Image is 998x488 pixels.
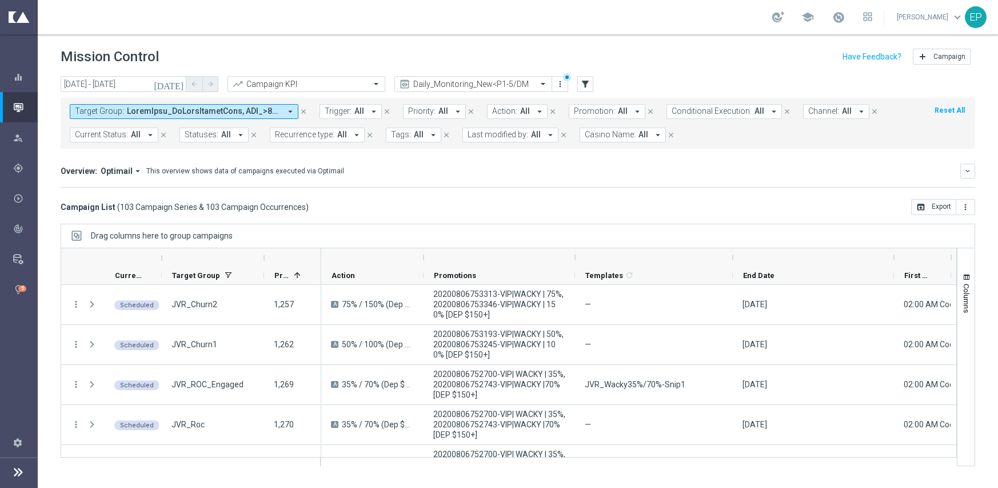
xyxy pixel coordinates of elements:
[97,166,146,176] button: Optimail arrow_drop_down
[492,106,517,116] span: Action:
[320,104,382,119] button: Trigger: All arrow_drop_down
[152,76,186,93] button: [DATE]
[585,419,591,430] span: —
[127,106,281,116] span: BlockList_NoMoreCreditCard CJC_>180Churn+Dormant CJC_>180Churn+Dormant_Engaged CJC_Active + 928 more
[114,379,159,390] colored-tag: Scheduled
[585,339,591,350] span: —
[672,106,752,116] span: Conditional Execution:
[433,409,565,440] span: 20200806752700-VIP| WACKY | 35%, 20200806752743-VIP|WACKY |70% [DEP $150+]
[585,379,685,390] span: JVR_Wacky35%/70%-Snip1
[71,379,81,390] button: more_vert
[366,131,374,139] i: close
[146,166,344,176] div: This overview shows data of campaigns executed via Optimail
[653,130,663,140] i: arrow_drop_down
[101,166,133,176] span: Optimail
[13,224,37,234] div: Analyze
[275,130,334,140] span: Recurrence type:
[803,104,869,119] button: Channel: All arrow_drop_down
[933,104,966,117] button: Reset All
[467,108,475,116] i: close
[585,271,623,280] span: Templates
[13,92,37,122] div: Mission Control
[408,106,436,116] span: Priority:
[120,342,154,349] span: Scheduled
[71,339,81,350] i: more_vert
[623,269,634,281] span: Calculate column
[274,340,294,349] span: 1,262
[580,79,590,89] i: filter_alt
[961,203,970,212] i: more_vert
[337,130,347,140] span: All
[742,379,767,390] div: 12 Nov 2025, Wednesday
[235,130,246,140] i: arrow_drop_down
[13,164,38,173] div: gps_fixed Plan
[227,76,385,92] ng-select: Campaign KPI
[801,11,814,23] span: school
[560,131,568,139] i: close
[300,108,308,116] i: close
[433,329,565,360] span: 20200806753193-VIP|WACKY | 50%, 20200806753245-VIP|WACKY | 100% [DEP $150+]
[13,72,23,82] i: equalizer
[6,427,30,458] div: Settings
[646,108,654,116] i: close
[206,80,214,88] i: arrow_forward
[918,52,927,61] i: add
[285,106,296,117] i: arrow_drop_down
[352,130,362,140] i: arrow_drop_down
[274,271,289,280] span: Priority
[13,103,38,112] div: Mission Control
[61,166,97,176] h3: Overview:
[61,365,321,405] div: Press SPACE to select this row.
[556,80,565,89] i: more_vert
[569,104,645,119] button: Promotion: All arrow_drop_down
[911,202,975,211] multiple-options-button: Export to CSV
[274,300,294,309] span: 1,257
[956,199,975,215] button: more_vert
[783,108,791,116] i: close
[13,193,37,204] div: Execute
[13,274,37,304] div: Optibot
[190,80,198,88] i: arrow_back
[632,106,642,117] i: arrow_drop_down
[13,255,38,264] button: Data Studio
[462,128,558,142] button: Last modified by: All arrow_drop_down
[782,105,792,118] button: close
[13,194,38,203] div: play_circle_outline Execute
[904,271,932,280] span: First Send Time
[61,76,186,92] input: Select date range
[433,369,565,400] span: 20200806752700-VIP| WACKY | 35%, 20200806752743-VIP|WACKY |70% [DEP $150+]
[414,130,424,140] span: All
[13,193,23,204] i: play_circle_outline
[120,202,306,212] span: 103 Campaign Series & 103 Campaign Occurrences
[91,231,233,240] span: Drag columns here to group campaigns
[453,106,463,117] i: arrow_drop_down
[13,224,38,233] button: track_changes Analyze
[563,73,571,81] div: There are unsaved changes
[666,104,782,119] button: Conditional Execution: All arrow_drop_down
[13,284,23,295] i: lightbulb
[558,129,569,141] button: close
[438,106,448,116] span: All
[755,106,764,116] span: All
[202,76,218,92] button: arrow_forward
[433,289,565,320] span: 20200806753313-VIP|WACKY | 75%, 20200806753346-VIP|WACKY | 150% [DEP $150+]
[645,105,656,118] button: close
[331,421,338,428] span: A
[842,106,852,116] span: All
[342,379,414,390] span: 35% / 70% (Dep $150+)
[391,130,411,140] span: Tags:
[61,325,321,365] div: Press SPACE to select this row.
[158,129,169,141] button: close
[13,254,37,264] div: Data Studio
[843,53,901,61] input: Have Feedback?
[342,299,414,310] span: 75% / 150% (Dep $150+)
[331,341,338,348] span: A
[545,130,556,140] i: arrow_drop_down
[71,299,81,310] button: more_vert
[172,271,220,280] span: Target Group
[179,128,249,142] button: Statuses: All arrow_drop_down
[13,224,23,234] i: track_changes
[548,105,558,118] button: close
[13,73,38,82] button: equalizer Dashboard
